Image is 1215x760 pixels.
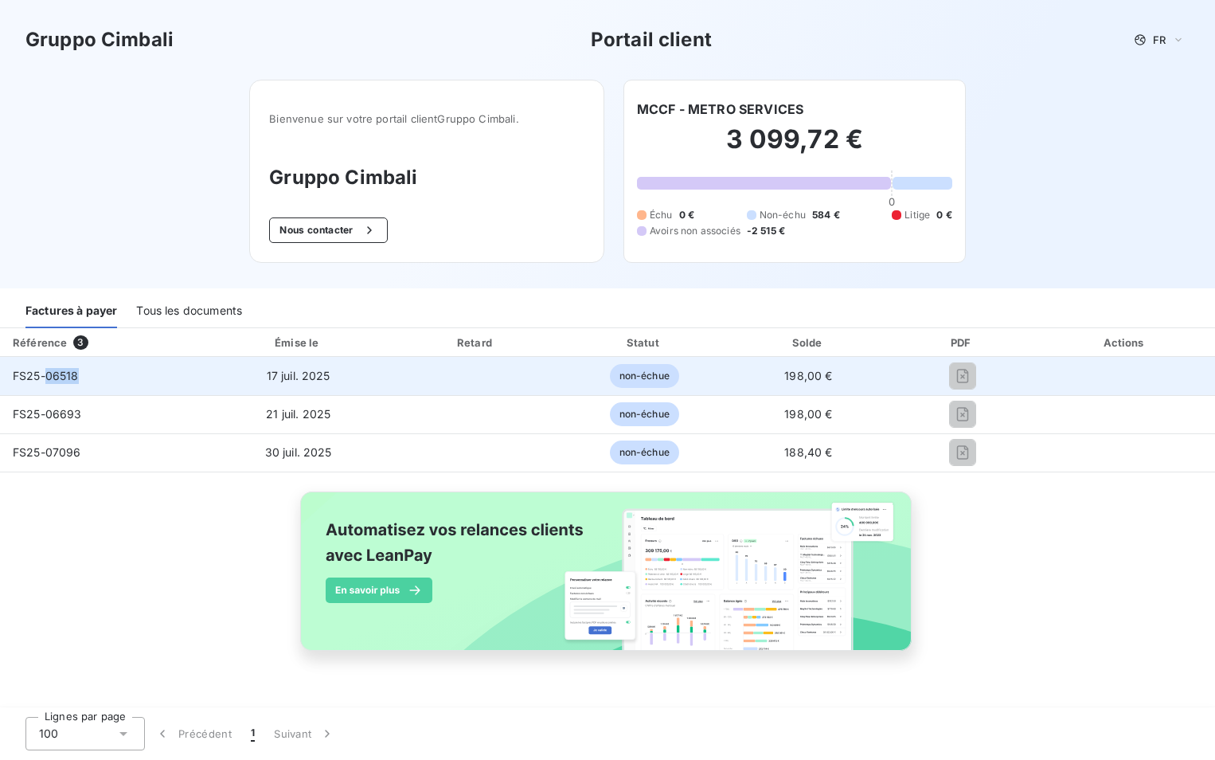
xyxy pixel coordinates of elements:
span: non-échue [610,364,679,388]
span: 188,40 € [784,445,832,459]
div: Solde [731,335,887,351]
span: 584 € [812,208,840,222]
span: Non-échu [760,208,806,222]
span: non-échue [610,402,679,426]
h3: Gruppo Cimbali [25,25,174,54]
span: FS25-06693 [13,407,82,421]
h3: Gruppo Cimbali [269,163,584,192]
span: FR [1153,33,1166,46]
span: 30 juil. 2025 [265,445,332,459]
button: Suivant [264,717,345,750]
span: FS25-06518 [13,369,79,382]
h2: 3 099,72 € [637,123,952,171]
span: 0 € [936,208,951,222]
span: 100 [39,726,58,742]
span: FS25-07096 [13,445,81,459]
button: Nous contacter [269,217,387,243]
div: Émise le [209,335,388,351]
span: 1 [251,726,255,742]
div: Actions [1038,335,1212,351]
span: 3 [73,335,88,350]
span: Bienvenue sur votre portail client Gruppo Cimbali . [269,112,584,125]
span: 21 juil. 2025 [266,407,330,421]
span: 0 [889,195,895,208]
div: Référence [13,336,67,349]
span: Échu [650,208,673,222]
span: -2 515 € [747,224,785,238]
div: Tous les documents [136,295,242,328]
span: non-échue [610,441,679,464]
span: 198,00 € [784,407,832,421]
div: Factures à payer [25,295,117,328]
button: 1 [241,717,264,750]
div: PDF [893,335,1032,351]
button: Précédent [145,717,241,750]
h6: MCCF - METRO SERVICES [637,100,803,119]
span: Litige [904,208,930,222]
div: Statut [565,335,725,351]
span: 17 juil. 2025 [267,369,330,382]
span: 198,00 € [784,369,832,382]
img: banner [286,482,929,678]
div: Retard [394,335,558,351]
h3: Portail client [591,25,712,54]
span: Avoirs non associés [650,224,740,238]
span: 0 € [679,208,694,222]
